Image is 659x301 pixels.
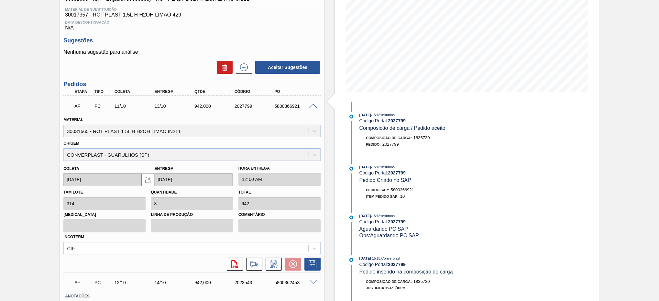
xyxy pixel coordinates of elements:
div: 14/10/2025 [153,280,198,285]
h3: Pedidos [63,81,321,88]
div: Código [233,89,278,94]
div: 5800366921 [273,104,318,109]
div: Pedido de Compra [93,104,114,109]
div: Ir para Composição de Carga [243,258,262,271]
div: Código Portal: [359,118,513,123]
div: Código Portal: [359,170,513,175]
p: AF [74,104,92,109]
label: Material [63,117,83,122]
span: : Converplast [380,256,400,260]
div: PO [273,89,318,94]
img: atual [349,167,353,171]
div: 11/10/2025 [113,104,158,109]
input: dd/mm/yyyy [63,173,141,186]
img: atual [349,115,353,118]
span: Composição de Carga : [366,136,412,140]
div: Coleta [113,89,158,94]
label: Comentário [238,210,321,219]
img: atual [349,258,353,262]
div: CIF [67,245,75,251]
span: Pedido Criado no SAP [359,177,411,183]
label: Quantidade [151,190,177,195]
div: 5800362453 [273,280,318,285]
span: 1835730 [413,279,430,284]
div: Cancelar pedido [282,258,301,271]
div: Nova sugestão [233,61,252,74]
label: Total [238,190,251,195]
span: : Insumos [380,214,395,218]
span: Material de Substituição [65,7,319,11]
label: [MEDICAL_DATA] [63,210,146,219]
span: Aguardando PC SAP [359,226,408,232]
div: 942,000 [193,280,238,285]
span: [DATE] [359,165,371,169]
img: atual [349,216,353,219]
label: Entrega [154,166,173,171]
span: Pedido inserido na composição de carga [359,269,453,274]
button: Aceitar Sugestões [255,61,320,74]
div: Tipo [93,89,114,94]
strong: 2027799 [388,219,406,224]
span: - 15:18 [371,113,380,117]
label: Origem [63,141,79,146]
label: Tam lote [63,190,83,195]
span: : Insumos [380,165,395,169]
span: 2027799 [382,142,399,147]
div: Aguardando Faturamento [73,99,94,113]
span: 30017357 - ROT PLAST 1,5L H H2OH LIMAO 429 [65,12,319,18]
div: Abrir arquivo PDF [224,258,243,271]
h3: Sugestões [63,37,321,44]
span: Obs: Aguardando PC SAP [359,233,419,238]
div: Salvar Pedido [301,258,321,271]
label: Coleta [63,166,79,171]
label: Incoterm [63,235,84,239]
p: Nenhuma sugestão para análise [63,49,321,55]
strong: 2027799 [388,262,406,267]
div: Código Portal: [359,262,513,267]
span: 10 [400,194,405,199]
div: Entrega [153,89,198,94]
label: Linha de Produção [151,210,233,219]
span: Justificativa: [366,286,393,290]
span: 1835730 [413,135,430,140]
div: N/A [63,18,321,31]
div: Aguardando Faturamento [73,275,94,290]
div: 2023543 [233,280,278,285]
strong: 2027799 [388,170,406,175]
span: : Insumos [380,113,395,117]
span: Item pedido SAP: [366,195,399,198]
div: Aceitar Sugestões [252,60,321,74]
span: - 15:18 [371,257,380,260]
label: Anotações [65,292,319,301]
div: Código Portal: [359,219,513,224]
span: Pedido : [366,142,381,146]
div: Qtde [193,89,238,94]
span: [DATE] [359,256,371,260]
div: 942,000 [193,104,238,109]
div: Excluir Sugestões [214,61,233,74]
button: locked [141,173,154,186]
input: dd/mm/yyyy [154,173,232,186]
span: - 15:18 [371,165,380,169]
div: Informar alteração no pedido [262,258,282,271]
span: 5800366921 [391,187,414,192]
span: Outro [395,285,405,290]
div: Etapa [73,89,94,94]
img: locked [144,176,152,184]
span: Data Descontinuação [65,20,319,24]
div: 2027799 [233,104,278,109]
label: Hora Entrega [238,164,321,173]
span: [DATE] [359,113,371,117]
div: Pedido de Compra [93,280,114,285]
div: 13/10/2025 [153,104,198,109]
p: AF [74,280,92,285]
span: Composicão de carga / Pedido aceito [359,125,445,131]
div: 12/10/2025 [113,280,158,285]
span: Pedido SAP: [366,188,389,192]
span: Composição de Carga : [366,280,412,284]
strong: 2027799 [388,118,406,123]
span: [DATE] [359,214,371,218]
span: - 15:18 [371,214,380,218]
